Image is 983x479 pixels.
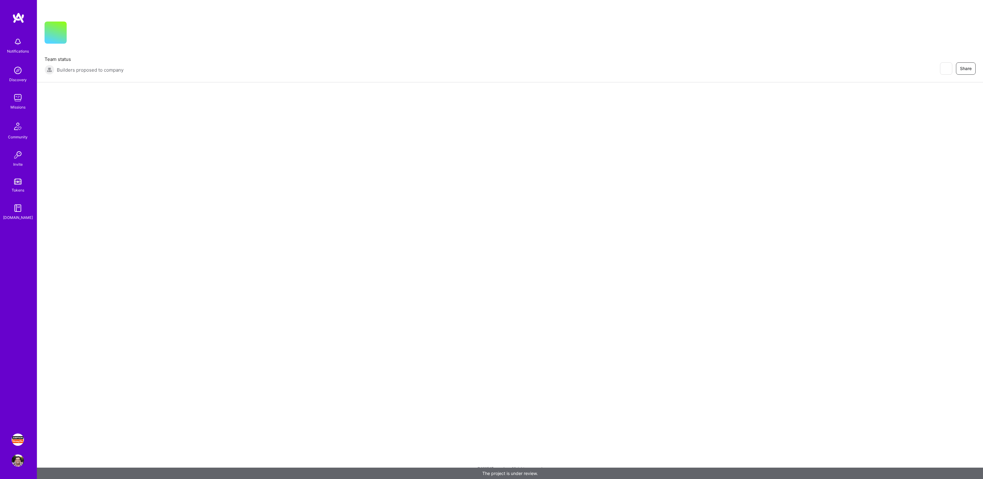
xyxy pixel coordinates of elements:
span: Share [960,65,972,72]
img: teamwork [12,92,24,104]
img: Builders proposed to company [45,65,54,75]
div: Missions [10,104,25,110]
button: Share [956,62,976,75]
img: Invite [12,149,24,161]
a: User Avatar [10,454,25,467]
div: Tokens [12,187,24,193]
img: User Avatar [12,454,24,467]
div: The project is under review. [37,468,983,479]
img: tokens [14,179,22,184]
div: Community [8,134,28,140]
a: Simpson Strong-Tie: Product Manager [10,433,25,446]
div: Notifications [7,48,29,54]
div: [DOMAIN_NAME] [3,214,33,221]
img: logo [12,12,25,23]
span: Builders proposed to company [57,67,123,73]
img: discovery [12,64,24,77]
img: Simpson Strong-Tie: Product Manager [12,433,24,446]
span: Team status [45,56,123,62]
i: icon EyeClosed [943,66,948,71]
i: icon CompanyGray [74,31,79,36]
div: Discovery [9,77,27,83]
img: bell [12,36,24,48]
img: Community [10,119,25,134]
div: Invite [13,161,23,168]
img: guide book [12,202,24,214]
